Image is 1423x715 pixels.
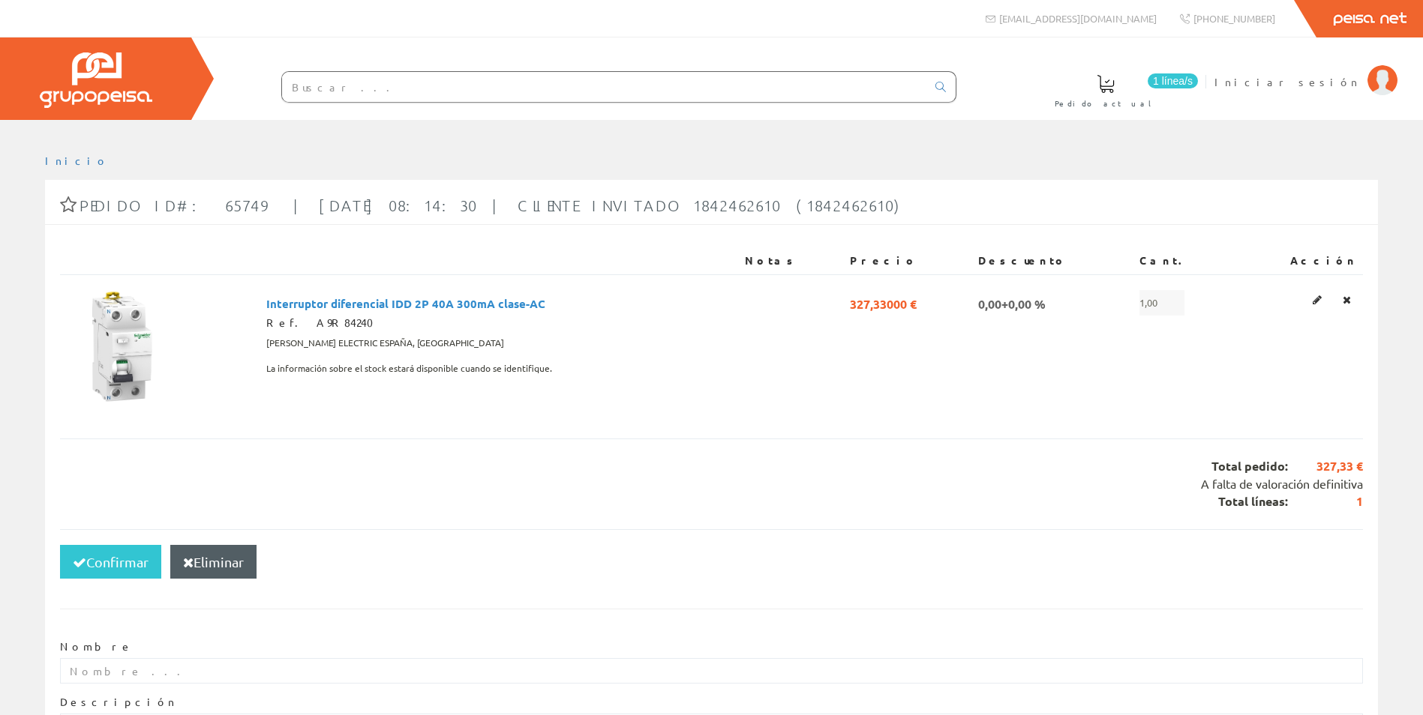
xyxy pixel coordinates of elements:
a: Editar [1308,290,1326,310]
span: [EMAIL_ADDRESS][DOMAIN_NAME] [999,12,1157,25]
span: Iniciar sesión [1214,74,1360,89]
input: Nombre ... [60,658,1363,684]
a: Eliminar [1338,290,1355,310]
a: Inicio [45,154,109,167]
span: Pedido ID#: 65749 | [DATE] 08:14:30 | Cliente Invitado 1842462610 (1842462610) [80,196,905,214]
a: 1 línea/s Pedido actual [1040,62,1202,117]
span: A falta de valoración definitiva [1201,476,1363,491]
span: 0,00+0,00 % [978,290,1046,316]
span: 1 línea/s [1148,73,1198,88]
span: 1 [1288,493,1363,510]
span: 327,33 € [1288,458,1363,475]
button: Confirmar [60,545,161,579]
a: Iniciar sesión [1214,62,1397,76]
input: Buscar ... [282,72,926,102]
img: Grupo Peisa [40,52,152,108]
th: Precio [844,247,971,274]
th: Notas [739,247,844,274]
div: Total pedido: Total líneas: [60,438,1363,529]
span: 327,33000 € [850,290,917,316]
th: Acción [1236,247,1363,274]
th: Cant. [1133,247,1236,274]
th: Descuento [972,247,1134,274]
span: [PHONE_NUMBER] [1193,12,1275,25]
img: Foto artículo Interruptor diferencial IDD 2P 40A 300mA clase-AC (150x150) [66,290,179,402]
span: Pedido actual [1055,96,1157,111]
div: Ref. A9R84240 [266,316,734,331]
span: Interruptor diferencial IDD 2P 40A 300mA clase-AC [266,290,545,316]
span: 1,00 [1139,290,1184,316]
button: Eliminar [170,545,257,579]
label: Descripción [60,695,177,710]
span: [PERSON_NAME] ELECTRIC ESPAÑA, [GEOGRAPHIC_DATA] [266,331,504,356]
span: La información sobre el stock estará disponible cuando se identifique. [266,356,552,381]
label: Nombre [60,639,133,654]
